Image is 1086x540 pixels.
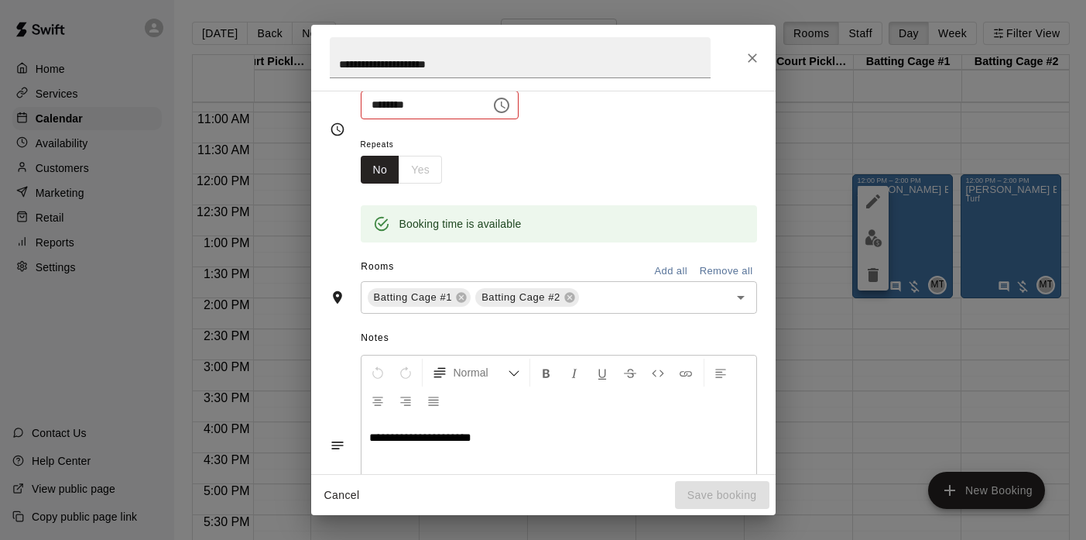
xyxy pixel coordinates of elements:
[707,359,734,387] button: Left Align
[426,359,526,387] button: Formatting Options
[330,122,345,137] svg: Timing
[646,260,696,284] button: Add all
[365,359,391,387] button: Undo
[454,365,508,380] span: Normal
[361,156,443,184] div: outlined button group
[368,290,459,305] span: Batting Cage #1
[399,210,522,238] div: Booking time is available
[392,359,419,387] button: Redo
[589,359,615,387] button: Format Underline
[617,359,643,387] button: Format Strikethrough
[420,387,447,414] button: Justify Align
[730,287,752,308] button: Open
[361,326,756,351] span: Notes
[317,481,367,510] button: Cancel
[361,261,394,272] span: Rooms
[475,290,567,305] span: Batting Cage #2
[475,288,579,307] div: Batting Cage #2
[368,288,471,307] div: Batting Cage #1
[696,260,757,284] button: Remove all
[486,90,517,121] button: Choose time, selected time is 1:00 PM
[361,135,455,156] span: Repeats
[392,387,419,414] button: Right Align
[673,359,699,387] button: Insert Link
[645,359,671,387] button: Insert Code
[533,359,560,387] button: Format Bold
[365,387,391,414] button: Center Align
[561,359,588,387] button: Format Italics
[361,156,400,184] button: No
[738,44,766,72] button: Close
[330,438,345,453] svg: Notes
[330,290,345,305] svg: Rooms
